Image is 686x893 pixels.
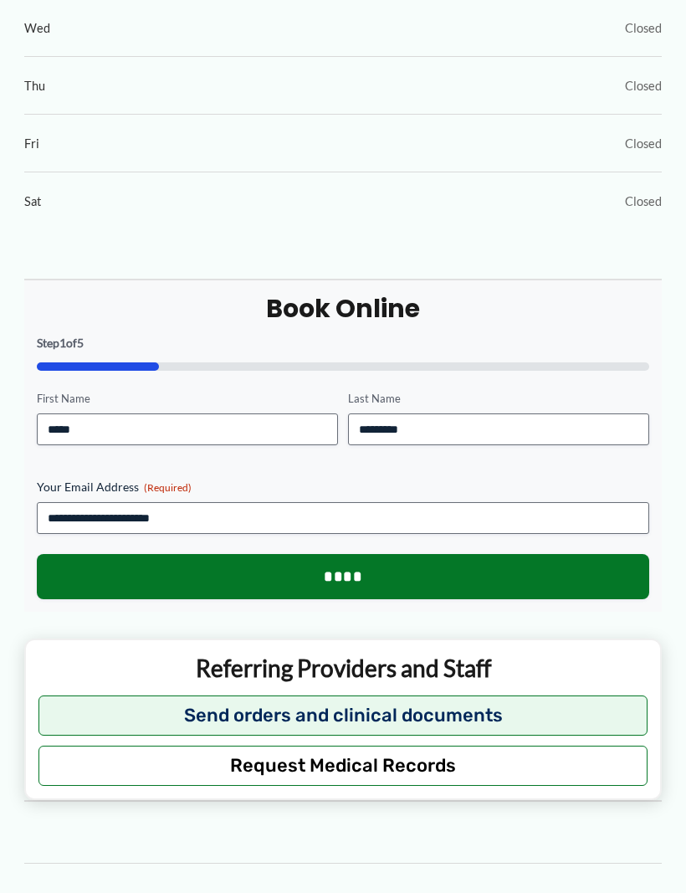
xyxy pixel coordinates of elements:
[24,132,39,155] span: Fri
[37,337,650,349] p: Step of
[144,481,192,494] span: (Required)
[38,746,648,786] button: Request Medical Records
[38,695,648,736] button: Send orders and clinical documents
[625,190,662,213] span: Closed
[37,479,650,495] label: Your Email Address
[348,391,649,407] label: Last Name
[24,17,50,39] span: Wed
[38,653,648,683] p: Referring Providers and Staff
[625,74,662,97] span: Closed
[37,292,650,325] h2: Book Online
[24,74,45,97] span: Thu
[59,336,66,350] span: 1
[37,391,338,407] label: First Name
[625,132,662,155] span: Closed
[625,17,662,39] span: Closed
[24,190,41,213] span: Sat
[77,336,84,350] span: 5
